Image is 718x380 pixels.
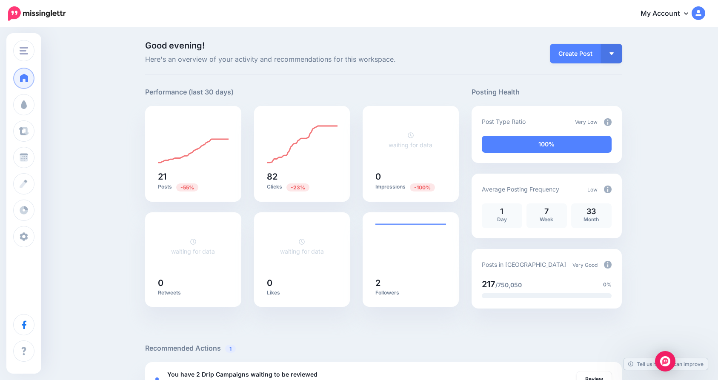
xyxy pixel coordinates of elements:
[624,358,708,370] a: Tell us how we can improve
[575,119,598,125] span: Very Low
[145,54,459,65] span: Here's an overview of your activity and recommendations for this workspace.
[375,183,446,191] p: Impressions
[145,343,622,354] h5: Recommended Actions
[550,44,601,63] a: Create Post
[158,289,229,296] p: Retweets
[609,52,614,55] img: arrow-down-white.png
[158,183,229,191] p: Posts
[497,216,507,223] span: Day
[267,279,338,287] h5: 0
[587,186,598,193] span: Low
[171,238,215,255] a: waiting for data
[375,289,446,296] p: Followers
[531,208,563,215] p: 7
[575,208,607,215] p: 33
[158,172,229,181] h5: 21
[267,172,338,181] h5: 82
[482,279,495,289] span: 217
[604,186,612,193] img: info-circle-grey.png
[540,216,553,223] span: Week
[167,371,318,378] b: You have 2 Drip Campaigns waiting to be reviewed
[20,47,28,54] img: menu.png
[158,279,229,287] h5: 0
[267,183,338,191] p: Clicks
[8,6,66,21] img: Missinglettr
[495,281,522,289] span: /750,050
[389,131,432,149] a: waiting for data
[584,216,599,223] span: Month
[482,136,612,153] div: 100% of your posts in the last 30 days have been from Drip Campaigns
[632,3,705,24] a: My Account
[375,279,446,287] h5: 2
[280,238,324,255] a: waiting for data
[375,172,446,181] h5: 0
[604,118,612,126] img: info-circle-grey.png
[482,260,566,269] p: Posts in [GEOGRAPHIC_DATA]
[482,184,559,194] p: Average Posting Frequency
[603,280,612,289] span: 0%
[286,183,309,191] span: Previous period: 106
[655,351,675,371] div: Open Intercom Messenger
[604,261,612,269] img: info-circle-grey.png
[176,183,198,191] span: Previous period: 47
[225,345,236,353] span: 1
[145,40,205,51] span: Good evening!
[145,87,234,97] h5: Performance (last 30 days)
[267,289,338,296] p: Likes
[572,262,598,268] span: Very Good
[410,183,435,191] span: Previous period: 94
[486,208,518,215] p: 1
[472,87,622,97] h5: Posting Health
[482,117,526,126] p: Post Type Ratio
